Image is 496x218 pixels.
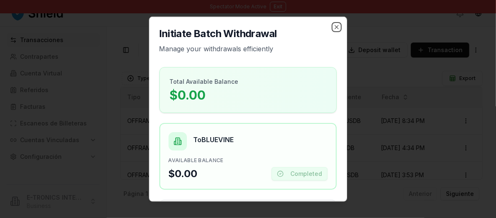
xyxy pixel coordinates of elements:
[169,167,198,180] p: $0.00
[170,87,239,102] p: $0.00
[169,157,224,163] div: Available Balance
[159,43,337,53] p: Manage your withdrawals efficiently
[170,77,239,85] p: Total Available Balance
[159,27,337,40] h2: Initiate Batch Withdrawal
[194,134,234,144] p: To BLUEVINE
